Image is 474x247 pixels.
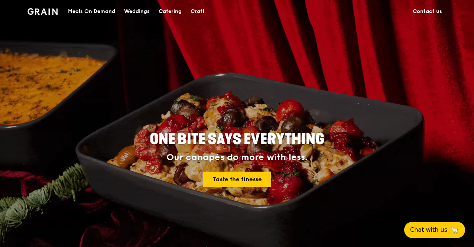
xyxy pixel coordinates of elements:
[103,152,371,163] div: Our canapés do more with less.
[450,225,459,234] span: 🦙
[120,0,154,23] a: Weddings
[404,222,465,238] button: Chat with us🦙
[186,0,209,23] a: Craft
[410,225,447,234] span: Chat with us
[203,172,271,187] a: Taste the finesse
[124,0,150,23] div: Weddings
[159,0,182,23] div: Catering
[150,130,324,148] span: ONE BITE SAYS EVERYTHING
[27,8,58,15] img: Grain
[154,0,186,23] a: Catering
[68,0,115,23] div: Meals On Demand
[408,0,447,23] a: Contact us
[191,0,205,23] div: Craft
